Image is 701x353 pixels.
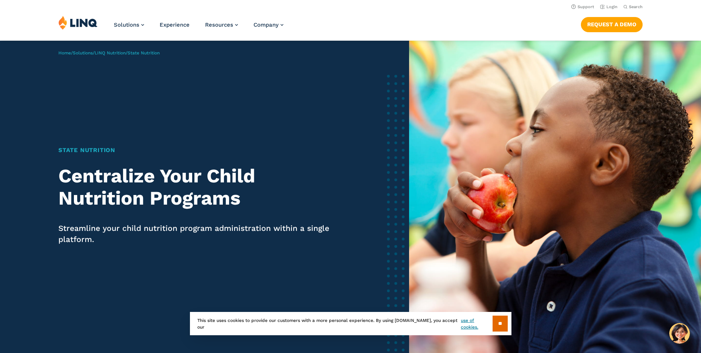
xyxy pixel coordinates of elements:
button: Hello, have a question? Let’s chat. [669,323,690,344]
nav: Primary Navigation [114,16,283,40]
span: Search [629,4,643,9]
a: Login [600,4,617,9]
a: Request a Demo [581,17,643,32]
span: / / / [58,50,160,56]
a: Experience [160,21,190,28]
p: Streamline your child nutrition program administration within a single platform. [58,223,334,245]
a: Support [571,4,594,9]
span: Solutions [114,21,139,28]
a: Company [253,21,283,28]
a: Solutions [114,21,144,28]
a: LINQ Nutrition [95,50,126,56]
a: Solutions [73,50,93,56]
a: Home [58,50,71,56]
span: Company [253,21,279,28]
strong: Centralize Your Child Nutrition Programs [58,165,255,209]
div: This site uses cookies to provide our customers with a more personal experience. By using [DOMAIN... [190,312,511,335]
nav: Button Navigation [581,16,643,32]
img: LINQ | K‑12 Software [58,16,98,30]
a: Resources [205,21,238,28]
button: Open Search Bar [623,4,643,10]
span: Resources [205,21,233,28]
span: State Nutrition [127,50,160,56]
a: use of cookies. [461,317,492,330]
h1: State Nutrition [58,146,334,155]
